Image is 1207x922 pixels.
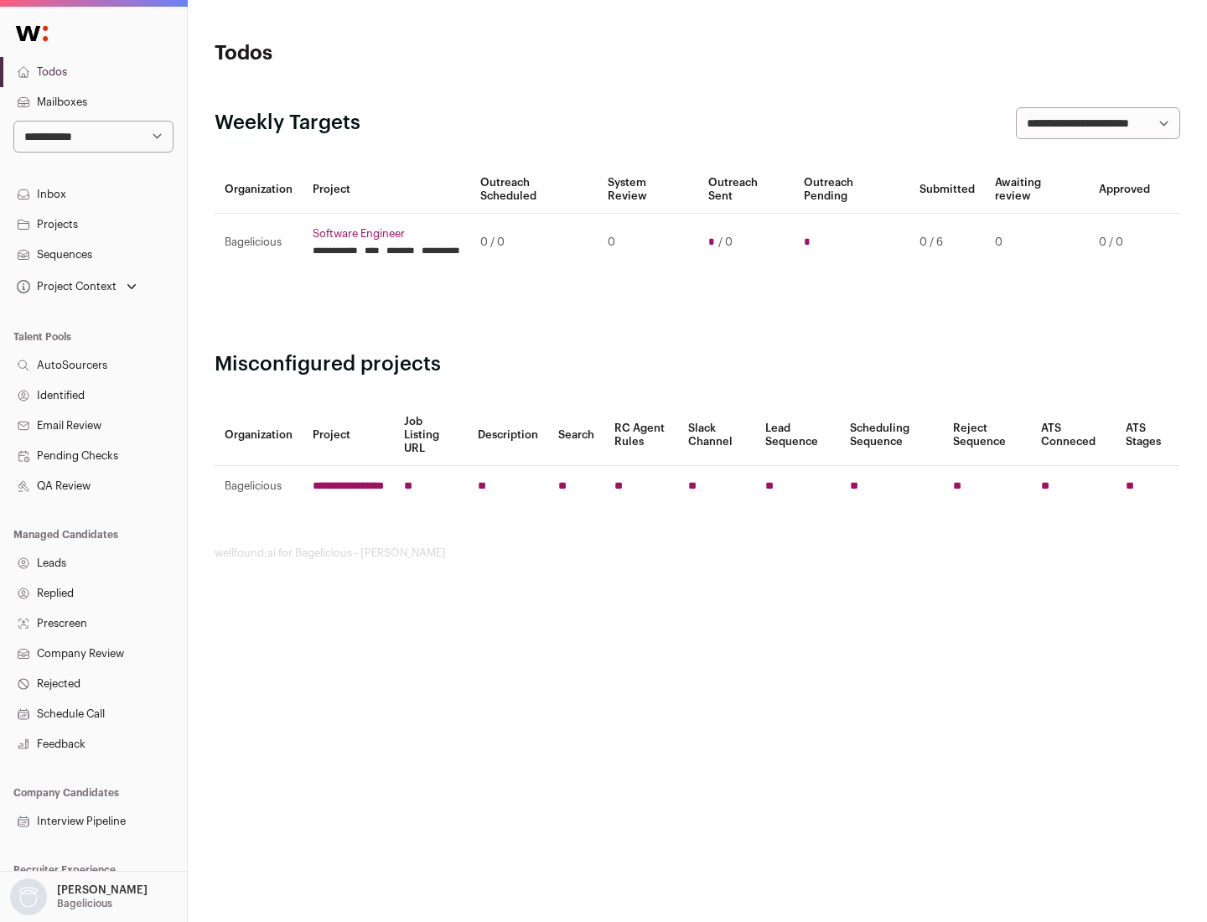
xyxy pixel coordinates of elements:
p: [PERSON_NAME] [57,883,148,897]
h2: Misconfigured projects [215,351,1180,378]
th: Project [303,166,470,214]
th: ATS Conneced [1031,405,1115,466]
th: Scheduling Sequence [840,405,943,466]
td: 0 / 6 [909,214,985,272]
footer: wellfound:ai for Bagelicious - [PERSON_NAME] [215,546,1180,560]
th: Organization [215,405,303,466]
th: Project [303,405,394,466]
h2: Weekly Targets [215,110,360,137]
img: Wellfound [7,17,57,50]
th: Outreach Sent [698,166,795,214]
th: Outreach Scheduled [470,166,598,214]
a: Software Engineer [313,227,460,241]
td: Bagelicious [215,466,303,507]
p: Bagelicious [57,897,112,910]
div: Project Context [13,280,117,293]
th: Awaiting review [985,166,1089,214]
td: 0 [598,214,697,272]
td: 0 / 0 [1089,214,1160,272]
span: / 0 [718,236,733,249]
td: 0 [985,214,1089,272]
th: Submitted [909,166,985,214]
img: nopic.png [10,878,47,915]
button: Open dropdown [7,878,151,915]
th: Outreach Pending [794,166,909,214]
td: Bagelicious [215,214,303,272]
th: ATS Stages [1116,405,1180,466]
th: Reject Sequence [943,405,1032,466]
button: Open dropdown [13,275,140,298]
th: Organization [215,166,303,214]
th: Slack Channel [678,405,755,466]
th: Approved [1089,166,1160,214]
th: Description [468,405,548,466]
td: 0 / 0 [470,214,598,272]
th: Lead Sequence [755,405,840,466]
h1: Todos [215,40,536,67]
th: Search [548,405,604,466]
th: System Review [598,166,697,214]
th: Job Listing URL [394,405,468,466]
th: RC Agent Rules [604,405,677,466]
